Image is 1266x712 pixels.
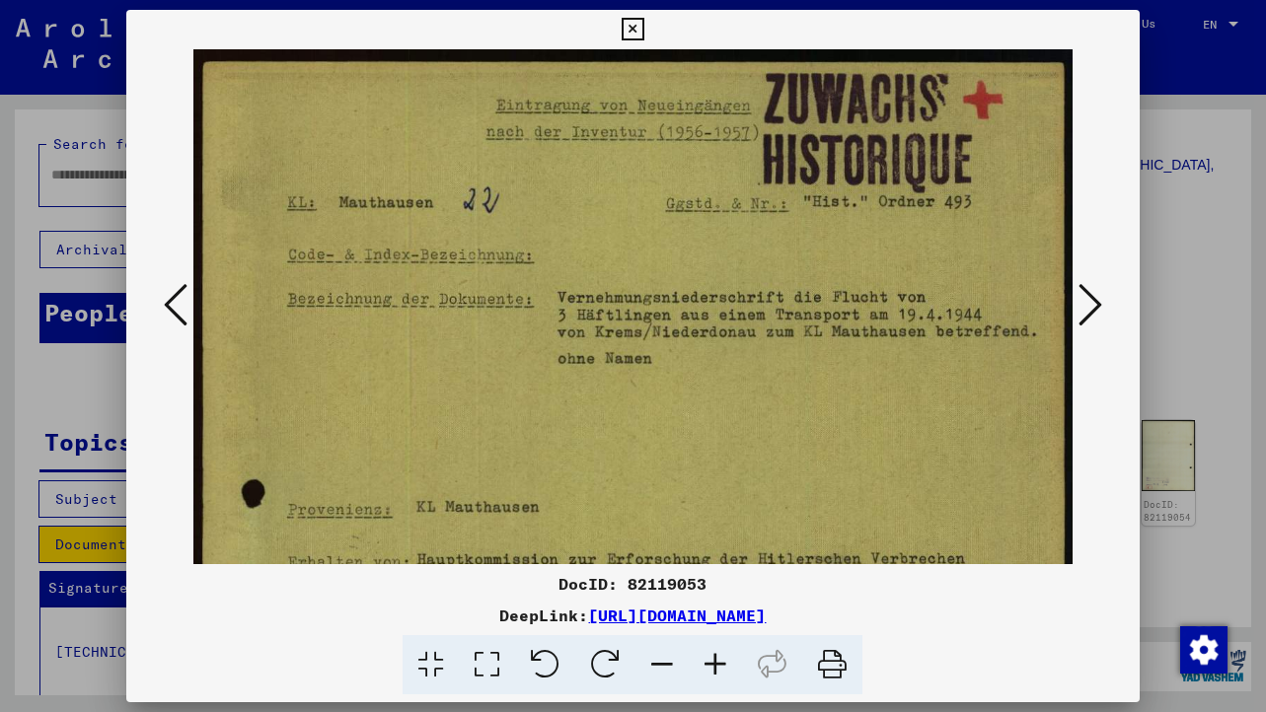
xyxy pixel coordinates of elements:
div: DeepLink: [126,604,1139,627]
a: [URL][DOMAIN_NAME] [588,605,766,625]
img: Change consent [1180,626,1228,674]
div: Change consent [1179,625,1227,673]
div: DocID: 82119053 [126,572,1139,596]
